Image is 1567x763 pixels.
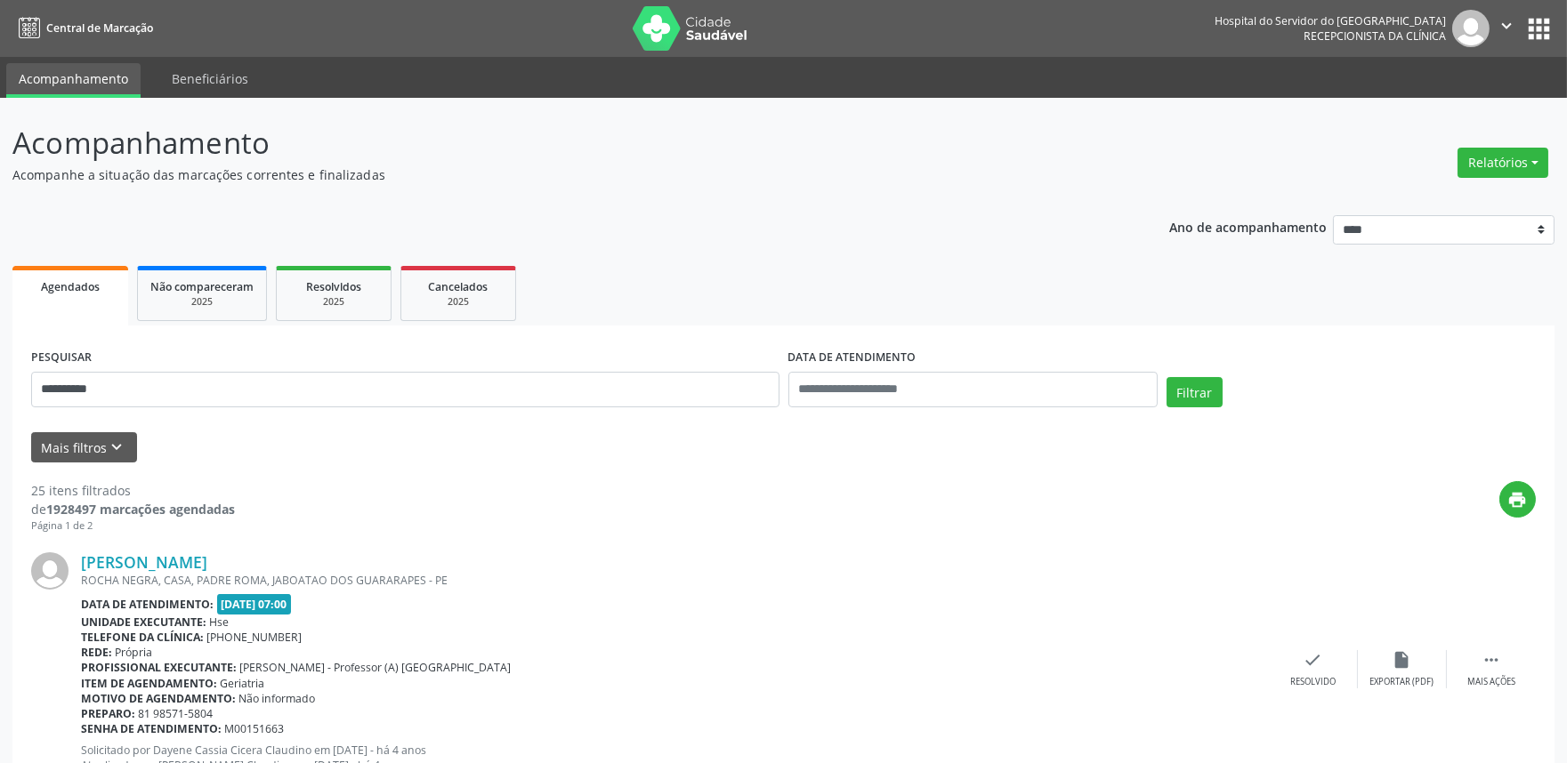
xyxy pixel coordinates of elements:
[1215,13,1446,28] div: Hospital do Servidor do [GEOGRAPHIC_DATA]
[1304,28,1446,44] span: Recepcionista da clínica
[41,279,100,294] span: Agendados
[12,13,153,43] a: Central de Marcação
[239,691,316,706] span: Não informado
[31,481,235,500] div: 25 itens filtrados
[81,691,236,706] b: Motivo de agendamento:
[414,295,503,309] div: 2025
[6,63,141,98] a: Acompanhamento
[1304,650,1323,670] i: check
[1393,650,1412,670] i: insert_drive_file
[31,552,69,590] img: img
[116,645,153,660] span: Própria
[81,597,214,612] b: Data de atendimento:
[81,676,217,691] b: Item de agendamento:
[240,660,512,675] span: [PERSON_NAME] - Professor (A) [GEOGRAPHIC_DATA]
[1508,490,1528,510] i: print
[46,20,153,36] span: Central de Marcação
[12,165,1092,184] p: Acompanhe a situação das marcações correntes e finalizadas
[1452,10,1490,47] img: img
[788,344,917,372] label: DATA DE ATENDIMENTO
[1290,676,1336,688] div: Resolvido
[150,295,254,309] div: 2025
[81,721,222,736] b: Senha de atendimento:
[81,706,135,721] b: Preparo:
[81,614,206,630] b: Unidade executante:
[217,594,292,614] span: [DATE] 07:00
[1370,676,1434,688] div: Exportar (PDF)
[1169,215,1327,237] p: Ano de acompanhamento
[46,501,235,518] strong: 1928497 marcações agendadas
[210,614,230,630] span: Hse
[31,344,92,372] label: PESQUISAR
[150,279,254,294] span: Não compareceram
[139,706,214,721] span: 81 98571-5804
[221,676,265,691] span: Geriatria
[1458,148,1548,178] button: Relatórios
[429,279,489,294] span: Cancelados
[108,438,127,457] i: keyboard_arrow_down
[225,721,285,736] span: M00151663
[31,432,137,463] button: Mais filtroskeyboard_arrow_down
[81,573,1269,588] div: ROCHA NEGRA, CASA, PADRE ROMA, JABOATAO DOS GUARARAPES - PE
[1523,13,1555,44] button: apps
[81,645,112,660] b: Rede:
[31,518,235,534] div: Página 1 de 2
[306,279,361,294] span: Resolvidos
[159,63,261,94] a: Beneficiários
[31,500,235,518] div: de
[1490,10,1523,47] button: 
[81,660,237,675] b: Profissional executante:
[207,630,303,645] span: [PHONE_NUMBER]
[1482,650,1501,670] i: 
[12,121,1092,165] p: Acompanhamento
[81,630,204,645] b: Telefone da clínica:
[289,295,378,309] div: 2025
[1497,16,1516,36] i: 
[1167,377,1223,407] button: Filtrar
[1467,676,1515,688] div: Mais ações
[81,552,207,572] a: [PERSON_NAME]
[1499,481,1536,518] button: print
